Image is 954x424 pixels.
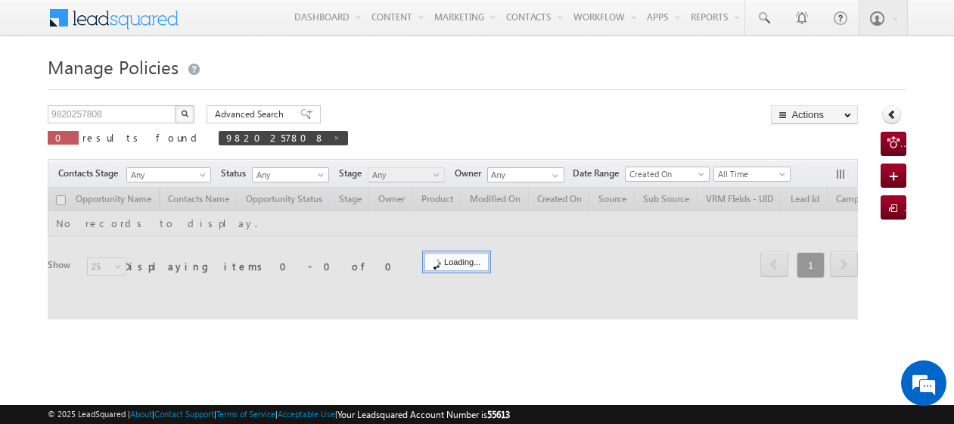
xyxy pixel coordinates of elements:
span: Status [221,167,252,180]
a: Any [126,167,211,182]
span: 0 [55,131,71,144]
span: Any [127,168,206,182]
span: © 2025 LeadSquared | | | | | [48,407,510,422]
span: Advanced Search [215,108,288,121]
a: Acceptable Use [278,409,335,419]
span: Date Range [573,167,625,180]
img: Search [181,110,188,117]
a: Contact Support [154,409,214,419]
span: Any [253,168,325,182]
a: About [130,409,152,419]
a: Terms of Service [216,409,275,419]
a: All Time [713,167,791,182]
input: Type to Search [487,167,564,182]
span: Your Leadsquared Account Number is [337,409,510,420]
span: Owner [455,167,487,180]
span: 9820257808 [226,131,325,144]
a: Any [368,167,445,182]
span: Manage Policies [48,55,179,79]
span: Stage [339,167,368,180]
span: All Time [714,167,786,181]
a: Show All Items [544,168,563,183]
span: results found [82,131,203,144]
span: Contacts Stage [58,167,124,180]
span: 55613 [487,409,510,420]
span: Created On [626,167,704,181]
span: Any [368,168,440,182]
a: Any [252,167,329,182]
button: Actions [771,105,858,124]
div: Loading... [424,253,489,271]
a: Created On [625,167,710,182]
